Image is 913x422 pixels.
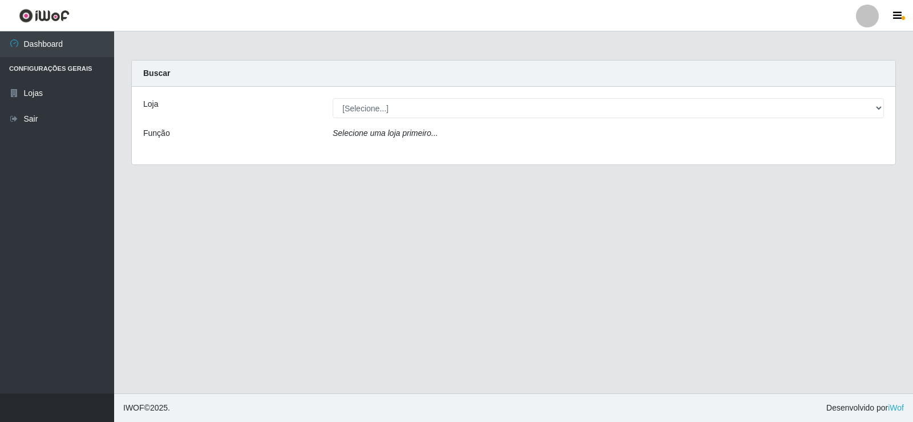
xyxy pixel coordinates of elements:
[333,128,438,138] i: Selecione uma loja primeiro...
[19,9,70,23] img: CoreUI Logo
[143,127,170,139] label: Função
[123,403,144,412] span: IWOF
[826,402,904,414] span: Desenvolvido por
[143,98,158,110] label: Loja
[123,402,170,414] span: © 2025 .
[888,403,904,412] a: iWof
[143,69,170,78] strong: Buscar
